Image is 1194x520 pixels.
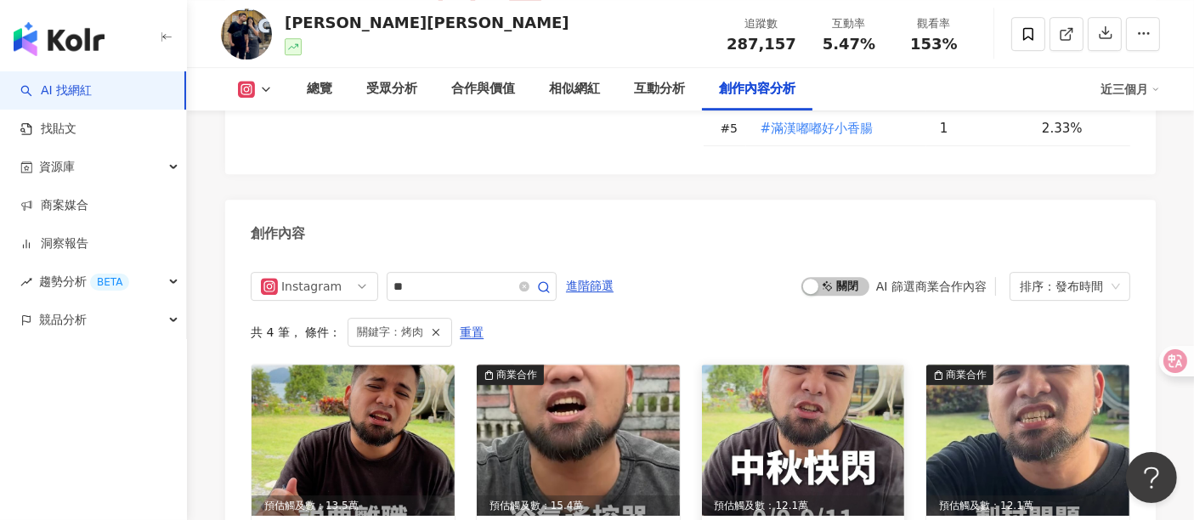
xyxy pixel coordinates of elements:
[285,12,569,33] div: [PERSON_NAME][PERSON_NAME]
[702,365,905,516] img: post-image
[307,79,332,99] div: 總覽
[20,121,76,138] a: 找貼文
[251,318,1130,347] div: 共 4 筆 ， 條件：
[721,119,746,138] div: # 5
[281,273,337,300] div: Instagram
[926,365,1129,516] div: post-image商業合作預估觸及數：12.1萬
[519,281,529,291] span: close-circle
[876,280,987,293] div: AI 篩選商業合作內容
[1020,273,1105,300] div: 排序：發布時間
[634,79,685,99] div: 互動分析
[519,279,529,295] span: close-circle
[760,111,874,145] button: #滿漢嘟嘟好小香腸
[702,495,905,517] div: 預估觸及數：12.1萬
[946,366,987,383] div: 商業合作
[926,495,1129,517] div: 預估觸及數：12.1萬
[477,365,680,516] div: post-image商業合作預估觸及數：15.4萬
[1101,76,1160,103] div: 近三個月
[727,35,796,53] span: 287,157
[451,79,515,99] div: 合作與價值
[20,276,32,288] span: rise
[1126,452,1177,503] iframe: Help Scout Beacon - Open
[251,224,305,243] div: 創作內容
[549,79,600,99] div: 相似網紅
[252,365,455,516] img: post-image
[366,79,417,99] div: 受眾分析
[1028,111,1130,146] td: 2.33%
[746,111,927,146] td: #滿漢嘟嘟好小香腸
[940,119,1028,138] div: 1
[566,273,614,300] span: 進階篩選
[14,22,105,56] img: logo
[719,79,795,99] div: 創作內容分析
[496,366,537,383] div: 商業合作
[477,495,680,517] div: 預估觸及數：15.4萬
[902,15,966,32] div: 觀看率
[926,365,1129,516] img: post-image
[702,365,905,516] div: post-image預估觸及數：12.1萬
[221,8,272,59] img: KOL Avatar
[20,235,88,252] a: 洞察報告
[20,82,92,99] a: searchAI 找網紅
[252,495,455,517] div: 預估觸及數：13.5萬
[357,323,423,342] span: 關鍵字：烤肉
[910,36,958,53] span: 153%
[1042,119,1113,138] div: 2.33%
[252,365,455,516] div: post-image預估觸及數：13.5萬
[477,365,680,516] img: post-image
[459,319,484,346] button: 重置
[39,263,129,301] span: 趨勢分析
[39,148,75,186] span: 資源庫
[39,301,87,339] span: 競品分析
[823,36,875,53] span: 5.47%
[565,272,614,299] button: 進階篩選
[90,274,129,291] div: BETA
[460,319,484,347] span: 重置
[20,197,88,214] a: 商案媒合
[817,15,881,32] div: 互動率
[727,15,796,32] div: 追蹤數
[761,119,874,138] span: #滿漢嘟嘟好小香腸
